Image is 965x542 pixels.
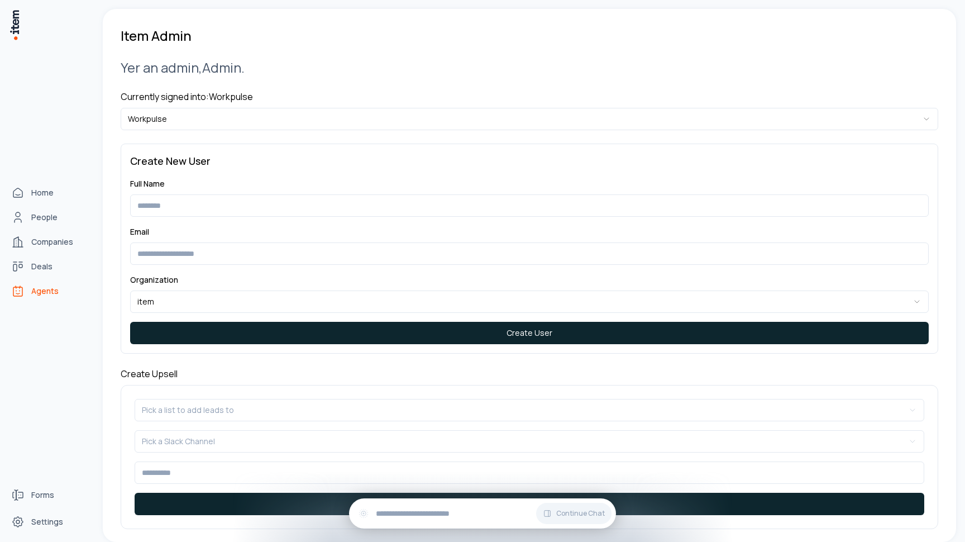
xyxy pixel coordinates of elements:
[31,489,54,501] span: Forms
[349,498,616,529] div: Continue Chat
[9,9,20,41] img: Item Brain Logo
[536,503,612,524] button: Continue Chat
[31,212,58,223] span: People
[121,90,938,103] h4: Currently signed into: Workpulse
[130,226,149,237] label: Email
[31,236,73,248] span: Companies
[130,153,929,169] h3: Create New User
[130,274,178,285] label: Organization
[7,280,92,302] a: Agents
[130,178,165,189] label: Full Name
[121,58,938,77] h2: Yer an admin, Admin .
[7,206,92,229] a: People
[556,509,605,518] span: Continue Chat
[7,255,92,278] a: Deals
[31,261,52,272] span: Deals
[31,187,54,198] span: Home
[31,286,59,297] span: Agents
[121,27,192,45] h1: Item Admin
[7,511,92,533] a: Settings
[7,182,92,204] a: Home
[135,493,924,515] button: Send Message
[130,322,929,344] button: Create User
[7,231,92,253] a: Companies
[31,516,63,527] span: Settings
[121,367,938,381] h4: Create Upsell
[7,484,92,506] a: Forms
